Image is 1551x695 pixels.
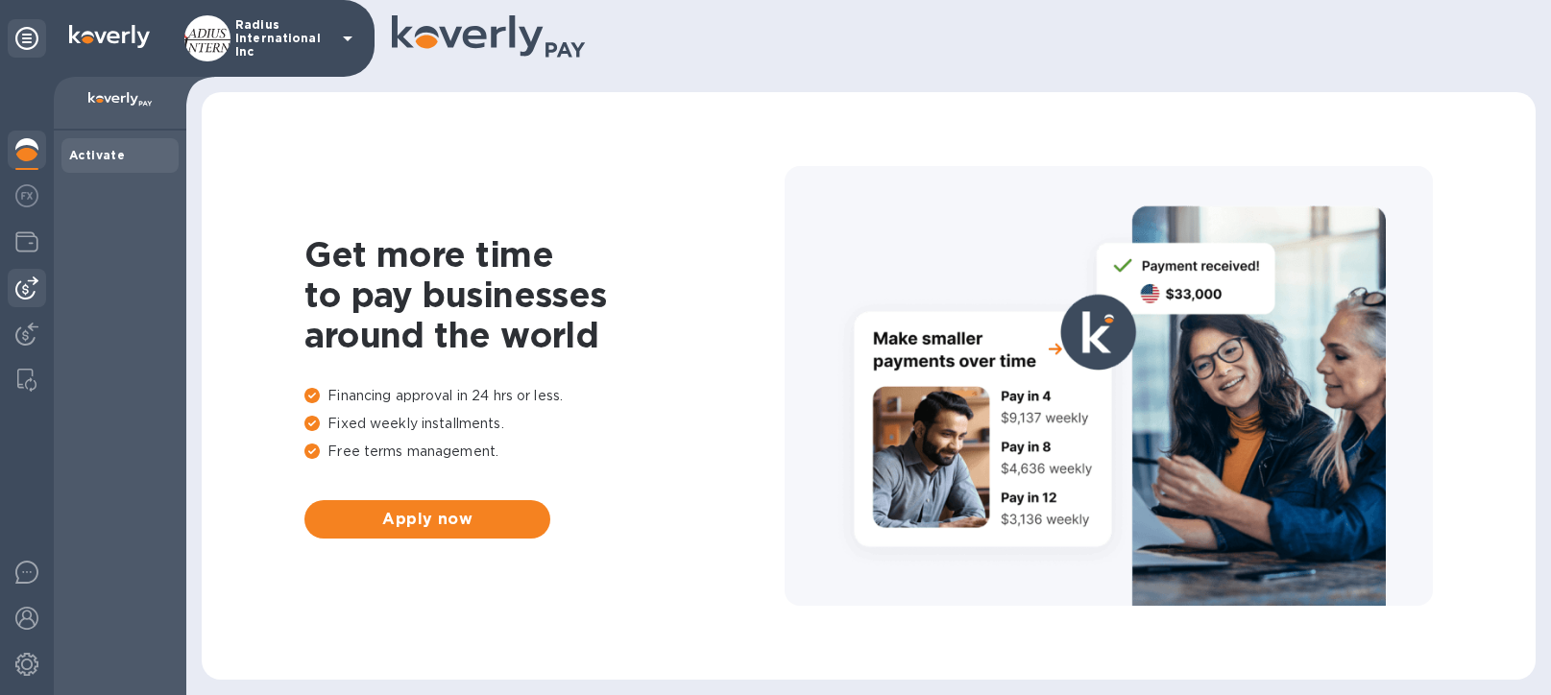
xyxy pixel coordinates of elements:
[304,442,785,462] p: Free terms management.
[15,230,38,253] img: Wallets
[235,18,331,59] p: Radius International Inc
[15,184,38,207] img: Foreign exchange
[8,19,46,58] div: Unpin categories
[69,25,150,48] img: Logo
[304,234,785,355] h1: Get more time to pay businesses around the world
[69,148,125,162] b: Activate
[304,414,785,434] p: Fixed weekly installments.
[304,386,785,406] p: Financing approval in 24 hrs or less.
[320,508,535,531] span: Apply now
[304,500,550,539] button: Apply now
